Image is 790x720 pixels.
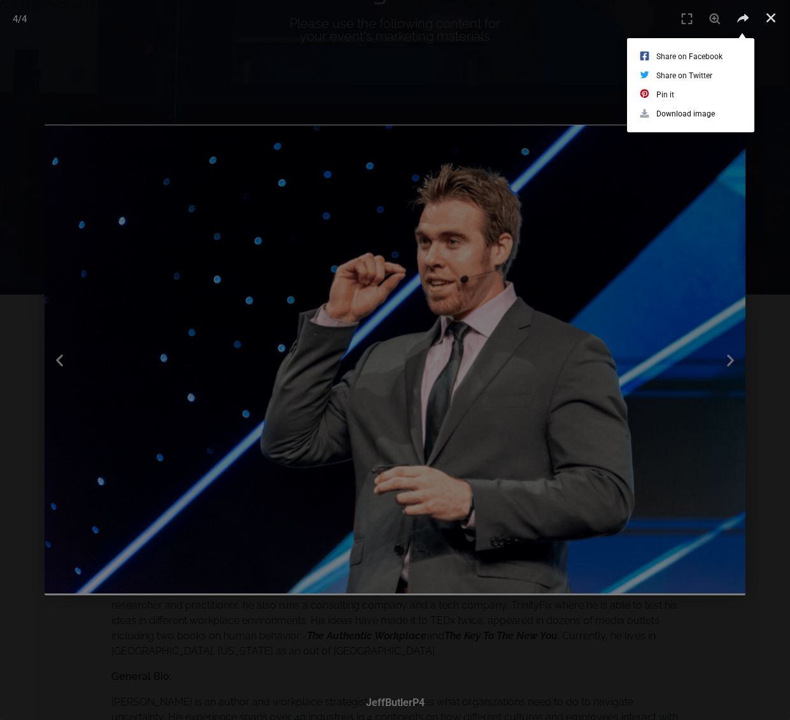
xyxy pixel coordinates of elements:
[733,10,752,29] i: Share
[761,8,780,27] a: Close (Esc)
[640,66,742,85] a: Share on Twitter
[640,108,649,118] i: Download
[640,104,742,123] a: DownloadDownload image
[640,85,742,104] a: Pin it
[640,47,742,66] a: Share on Facebook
